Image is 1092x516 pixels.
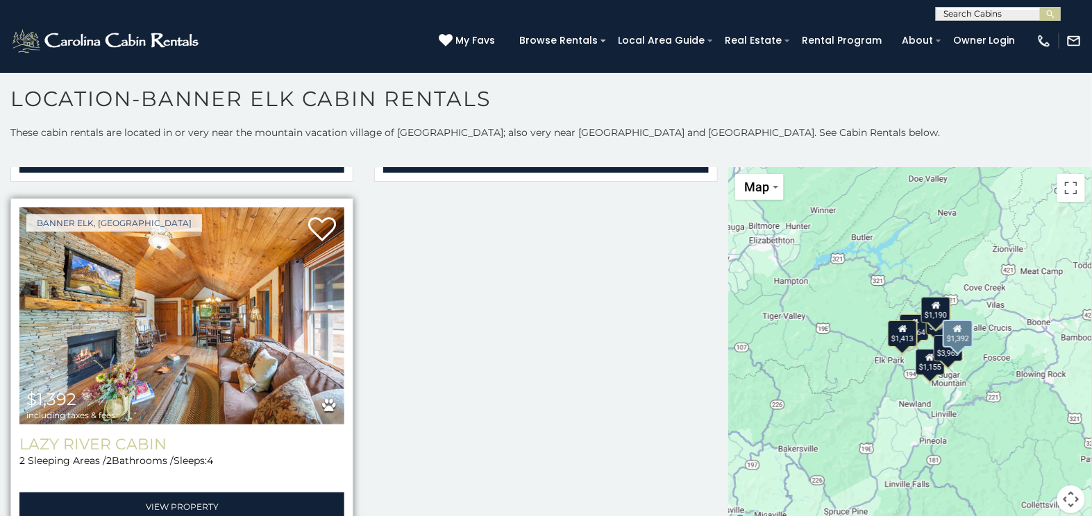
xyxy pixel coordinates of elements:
[10,27,203,55] img: White-1-2.png
[1057,174,1085,202] button: Toggle fullscreen view
[19,454,25,467] span: 2
[1066,33,1082,49] img: mail-regular-white.png
[888,320,917,347] div: $1,413
[455,33,495,48] span: My Favs
[745,180,770,194] span: Map
[308,216,336,245] a: Add to favorites
[26,389,76,409] span: $1,392
[19,207,344,425] img: Lazy River Cabin
[795,30,889,51] a: Rental Program
[921,296,950,322] div: $1,190
[26,214,202,232] a: Banner Elk, [GEOGRAPHIC_DATA]
[946,30,1023,51] a: Owner Login
[916,349,945,375] div: $1,155
[19,207,344,425] a: Lazy River Cabin $1,392 including taxes & fees
[19,435,344,454] a: Lazy River Cabin
[26,411,115,420] span: including taxes & fees
[19,454,344,489] div: Sleeping Areas / Bathrooms / Sleeps:
[439,33,498,49] a: My Favs
[888,320,917,346] div: $1,416
[611,30,712,51] a: Local Area Guide
[512,30,605,51] a: Browse Rentals
[1057,485,1085,513] button: Map camera controls
[106,454,112,467] span: 2
[718,30,789,51] a: Real Estate
[934,334,963,361] div: $3,963
[900,313,929,340] div: $1,964
[1036,33,1052,49] img: phone-regular-white.png
[735,174,784,200] button: Change map style
[942,319,973,347] div: $1,392
[895,30,940,51] a: About
[921,296,950,322] div: $1,628
[207,454,213,467] span: 4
